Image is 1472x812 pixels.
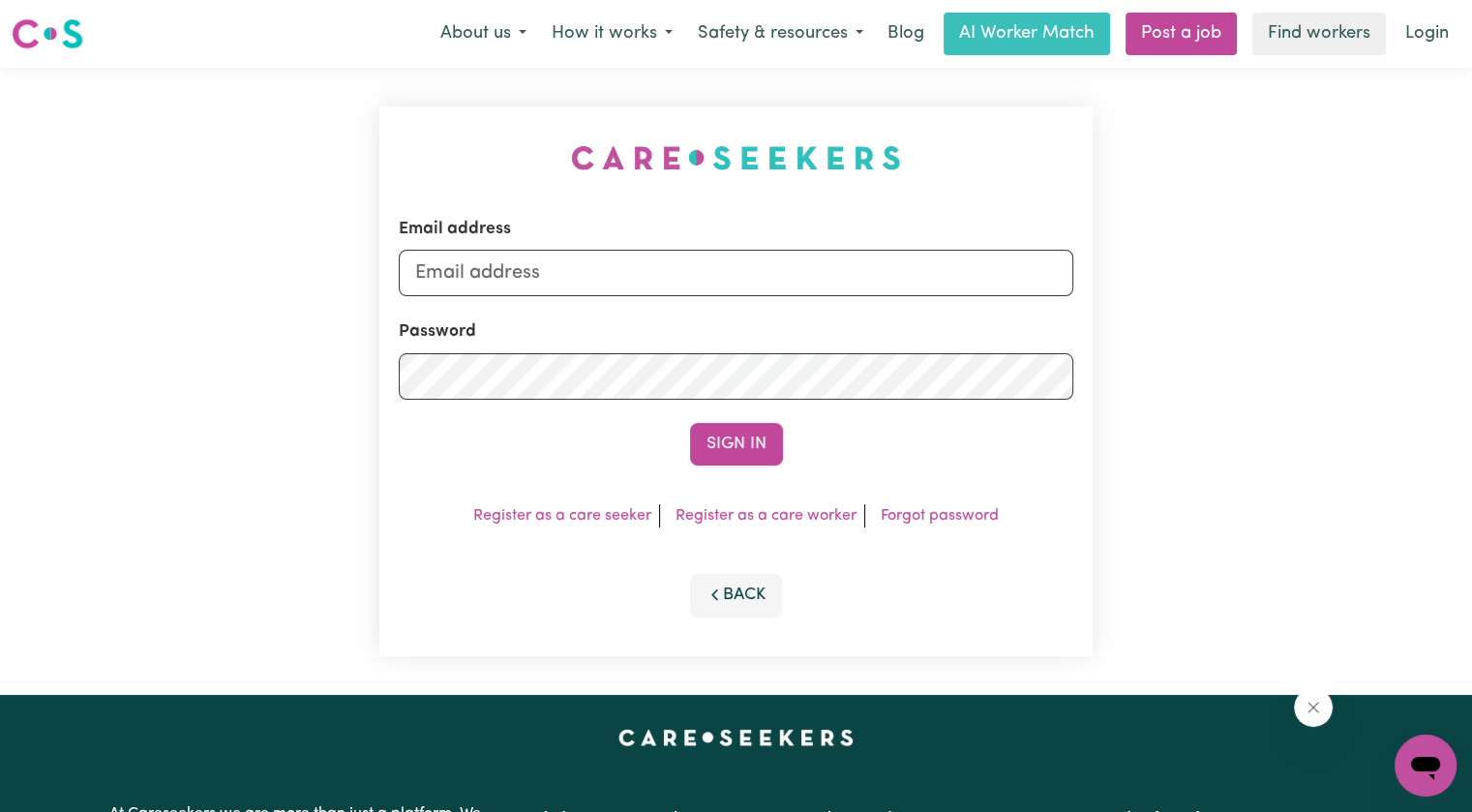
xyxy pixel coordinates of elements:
[685,14,876,54] button: Safety & resources
[12,16,83,51] img: Careseekers logo
[690,574,783,617] button: Back
[399,217,511,242] label: Email address
[1126,13,1237,55] a: Post a job
[12,14,117,29] span: Need any help?
[876,13,936,55] a: Blog
[399,250,1073,296] input: Email address
[618,730,854,745] a: Careseekers home page
[428,14,539,54] button: About us
[12,12,83,56] a: Careseekers logo
[676,508,856,524] a: Register as a care worker
[944,13,1110,55] a: AI Worker Match
[399,319,476,345] label: Password
[690,423,783,466] button: Sign In
[473,508,651,524] a: Register as a care seeker
[881,508,999,524] a: Forgot password
[1395,735,1457,797] iframe: Button to launch messaging window
[1394,13,1460,55] a: Login
[1252,13,1386,55] a: Find workers
[539,14,685,54] button: How it works
[1294,688,1333,727] iframe: Close message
